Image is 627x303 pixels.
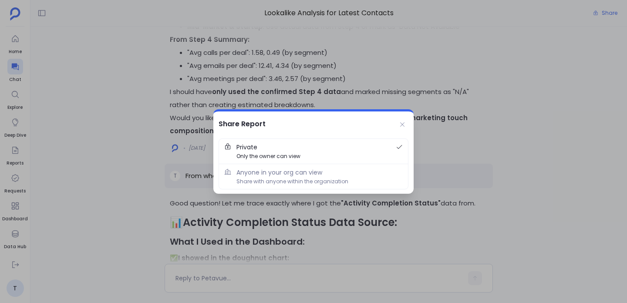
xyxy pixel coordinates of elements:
span: Private [236,142,257,152]
span: Only the owner can view [236,152,300,160]
span: Share with anyone within the organization [236,177,348,185]
button: Anyone in your org can viewShare with anyone within the organization [219,164,408,189]
button: PrivateOnly the owner can view [219,139,408,164]
span: Anyone in your org can view [236,168,322,177]
h2: Share Report [219,118,266,130]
